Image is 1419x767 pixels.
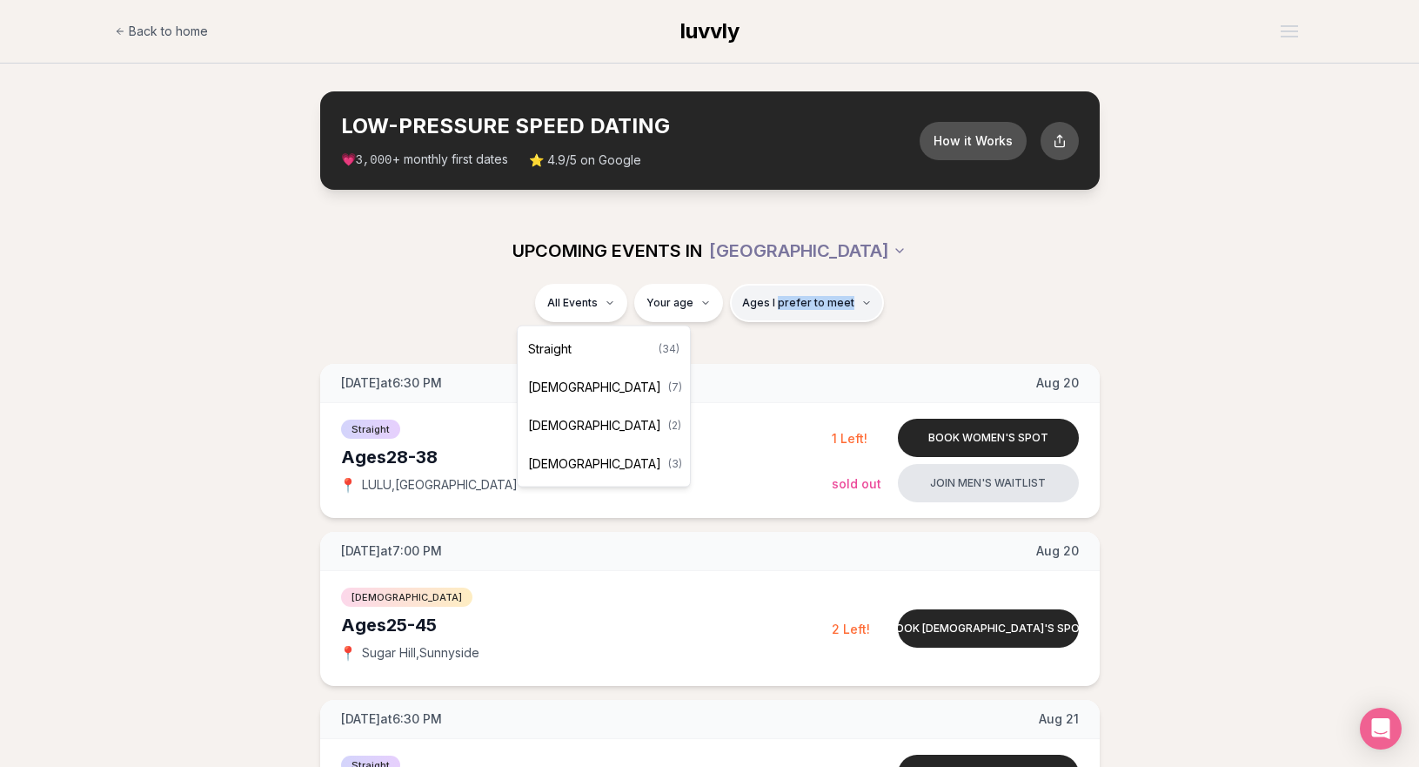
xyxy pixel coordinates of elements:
[898,609,1079,648] button: Book [DEMOGRAPHIC_DATA]'s spot
[528,379,661,396] span: [DEMOGRAPHIC_DATA]
[341,420,400,439] span: Straight
[341,613,832,637] div: Ages 25-45
[341,710,442,728] span: [DATE] at 6:30 PM
[341,112,920,140] h2: LOW-PRESSURE SPEED DATING
[362,644,479,662] span: Sugar Hill , Sunnyside
[341,478,355,492] span: 📍
[341,588,472,607] span: [DEMOGRAPHIC_DATA]
[898,419,1079,457] button: Book women's spot
[668,380,682,394] span: ( 7 )
[362,476,518,494] span: LULU , [GEOGRAPHIC_DATA]
[646,296,693,310] span: Your age
[129,23,208,40] span: Back to home
[341,542,442,560] span: [DATE] at 7:00 PM
[341,151,508,169] span: 💗 + monthly first dates
[528,340,572,358] span: Straight
[1039,710,1079,728] span: Aug 21
[547,296,598,310] span: All Events
[832,476,881,491] span: Sold Out
[1274,18,1305,44] button: Open menu
[668,457,682,471] span: ( 3 )
[1036,374,1079,392] span: Aug 20
[742,296,854,310] span: Ages I prefer to meet
[341,445,832,469] div: Ages 28-38
[680,18,740,44] span: luvvly
[659,342,679,356] span: ( 34 )
[512,239,702,263] span: UPCOMING EVENTS IN
[920,122,1027,160] button: How it Works
[528,455,661,473] span: [DEMOGRAPHIC_DATA]
[341,374,442,392] span: [DATE] at 6:30 PM
[668,419,681,433] span: ( 2 )
[528,417,661,434] span: [DEMOGRAPHIC_DATA]
[1036,542,1079,560] span: Aug 20
[709,232,907,270] button: [GEOGRAPHIC_DATA]
[832,431,867,446] span: 1 Left!
[529,151,641,169] span: ⭐ 4.9/5 on Google
[1360,708,1402,750] div: Open Intercom Messenger
[356,153,392,167] span: 3,000
[898,464,1079,502] button: Join men's waitlist
[832,622,870,636] span: 2 Left!
[341,646,355,660] span: 📍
